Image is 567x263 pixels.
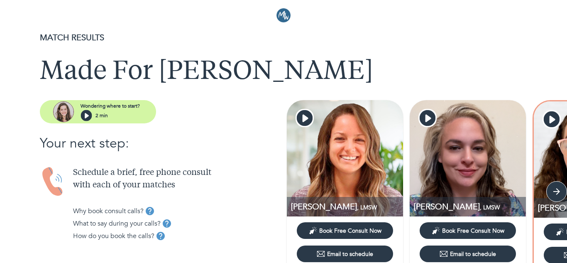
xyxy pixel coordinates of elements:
[420,222,516,239] button: Book Free Consult Now
[154,230,167,242] button: tooltip
[73,167,283,192] p: Schedule a brief, free phone consult with each of your matches
[297,246,393,262] button: Email to schedule
[81,102,140,110] p: Wondering where to start?
[144,205,156,217] button: tooltip
[53,101,74,122] img: assistant
[40,167,66,197] img: Handset
[440,250,496,258] div: Email to schedule
[40,133,283,153] p: Your next step:
[95,112,108,119] p: 2 min
[73,219,161,229] p: What to say during your calls?
[317,250,373,258] div: Email to schedule
[276,8,291,22] img: Logo
[480,204,500,211] span: , LMSW
[319,227,381,235] span: Book Free Consult Now
[287,100,403,216] img: Stephanie Dawber profile
[420,246,516,262] button: Email to schedule
[357,204,377,211] span: , LMSW
[291,201,403,212] p: LMSW
[161,217,173,230] button: tooltip
[297,222,393,239] button: Book Free Consult Now
[410,100,526,216] img: Michelle Riganti profile
[40,57,527,87] h1: Made For [PERSON_NAME]
[73,231,154,241] p: How do you book the calls?
[40,32,527,44] p: MATCH RESULTS
[442,227,504,235] span: Book Free Consult Now
[73,206,144,216] p: Why book consult calls?
[414,201,526,212] p: LMSW
[40,100,156,123] button: assistantWondering where to start?2 min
